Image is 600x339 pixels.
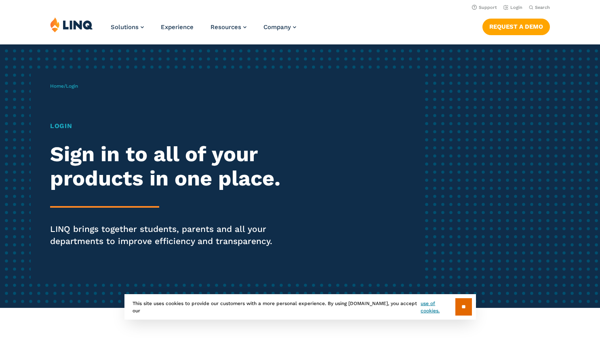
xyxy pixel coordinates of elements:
[50,121,281,131] h1: Login
[482,19,550,35] a: Request a Demo
[50,17,93,32] img: LINQ | K‑12 Software
[211,23,246,31] a: Resources
[482,17,550,35] nav: Button Navigation
[50,223,281,247] p: LINQ brings together students, parents and all your departments to improve efficiency and transpa...
[421,300,455,314] a: use of cookies.
[535,5,550,10] span: Search
[111,23,144,31] a: Solutions
[529,4,550,11] button: Open Search Bar
[263,23,291,31] span: Company
[50,142,281,191] h2: Sign in to all of your products in one place.
[50,83,64,89] a: Home
[124,294,476,320] div: This site uses cookies to provide our customers with a more personal experience. By using [DOMAIN...
[161,23,194,31] a: Experience
[211,23,241,31] span: Resources
[472,5,497,10] a: Support
[503,5,522,10] a: Login
[111,17,296,44] nav: Primary Navigation
[111,23,139,31] span: Solutions
[263,23,296,31] a: Company
[66,83,78,89] span: Login
[50,83,78,89] span: /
